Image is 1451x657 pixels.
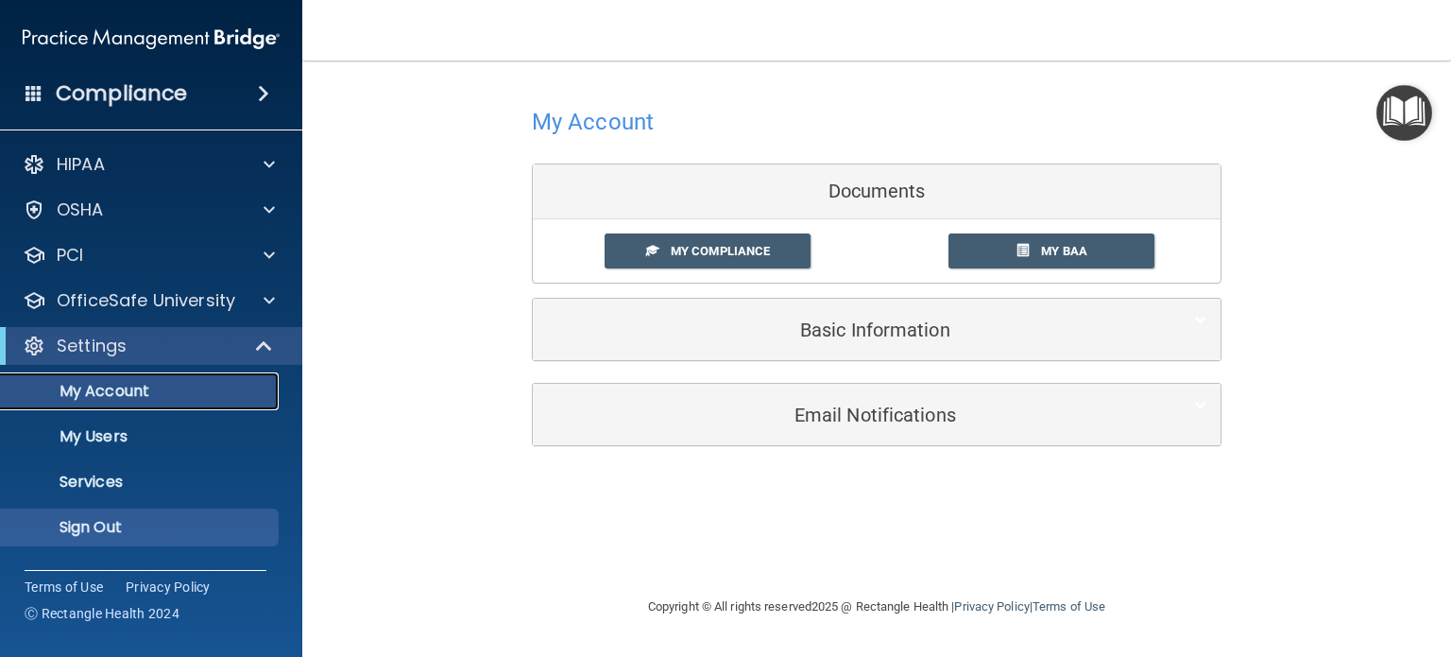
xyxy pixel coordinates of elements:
[12,382,270,401] p: My Account
[25,578,103,596] a: Terms of Use
[23,289,275,312] a: OfficeSafe University
[547,405,1149,425] h5: Email Notifications
[532,577,1221,637] div: Copyright © All rights reserved 2025 @ Rectangle Health | |
[533,164,1221,219] div: Documents
[1041,244,1087,258] span: My BAA
[532,110,654,134] h4: My Account
[23,335,274,357] a: Settings
[23,199,275,221] a: OSHA
[547,320,1149,340] h5: Basic Information
[56,80,187,107] h4: Compliance
[126,578,211,596] a: Privacy Policy
[547,393,1206,436] a: Email Notifications
[57,335,127,357] p: Settings
[57,199,104,221] p: OSHA
[547,308,1206,351] a: Basic Information
[57,244,83,267] p: PCI
[57,153,105,176] p: HIPAA
[23,20,280,58] img: PMB logo
[954,599,1029,614] a: Privacy Policy
[1376,85,1432,141] button: Open Resource Center
[1033,599,1105,614] a: Terms of Use
[25,604,179,623] span: Ⓒ Rectangle Health 2024
[23,244,275,267] a: PCI
[57,289,235,312] p: OfficeSafe University
[12,473,270,492] p: Services
[23,153,275,176] a: HIPAA
[12,427,270,446] p: My Users
[12,518,270,537] p: Sign Out
[671,244,770,258] span: My Compliance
